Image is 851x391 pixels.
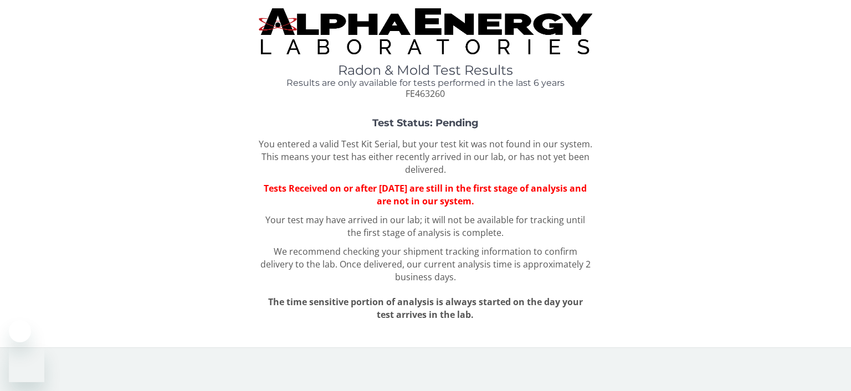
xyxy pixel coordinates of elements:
[260,245,577,270] span: We recommend checking your shipment tracking information to confirm delivery to the lab.
[259,63,592,78] h1: Radon & Mold Test Results
[259,214,592,239] p: Your test may have arrived in our lab; it will not be available for tracking until the first stag...
[340,258,591,283] span: Once delivered, our current analysis time is approximately 2 business days.
[372,117,479,129] strong: Test Status: Pending
[264,182,587,207] span: Tests Received on or after [DATE] are still in the first stage of analysis and are not in our sys...
[9,347,44,382] iframe: Button to launch messaging window
[259,138,592,176] p: You entered a valid Test Kit Serial, but your test kit was not found in our system. This means yo...
[259,8,592,54] img: TightCrop.jpg
[268,296,583,321] span: The time sensitive portion of analysis is always started on the day your test arrives in the lab.
[406,88,445,100] span: FE463260
[259,78,592,88] h4: Results are only available for tests performed in the last 6 years
[9,320,31,342] iframe: Close message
